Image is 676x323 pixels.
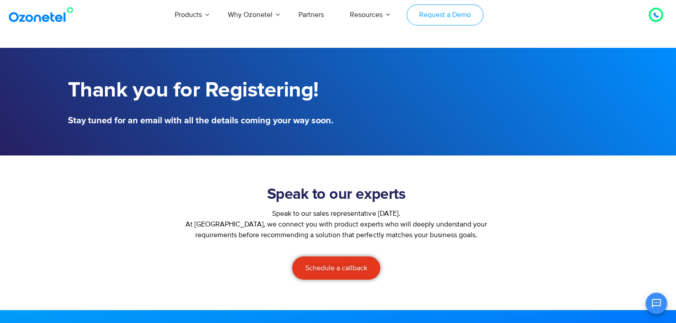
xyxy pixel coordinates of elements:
[178,186,495,204] h2: Speak to our experts
[68,116,334,125] h5: Stay tuned for an email with all the details coming your way soon.
[292,256,380,280] a: Schedule a callback
[68,78,334,103] h1: Thank you for Registering!
[646,293,667,314] button: Open chat
[178,208,495,219] div: Speak to our sales representative [DATE].
[305,264,367,272] span: Schedule a callback
[407,4,483,25] a: Request a Demo
[178,219,495,240] p: At [GEOGRAPHIC_DATA], we connect you with product experts who will deeply understand your require...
